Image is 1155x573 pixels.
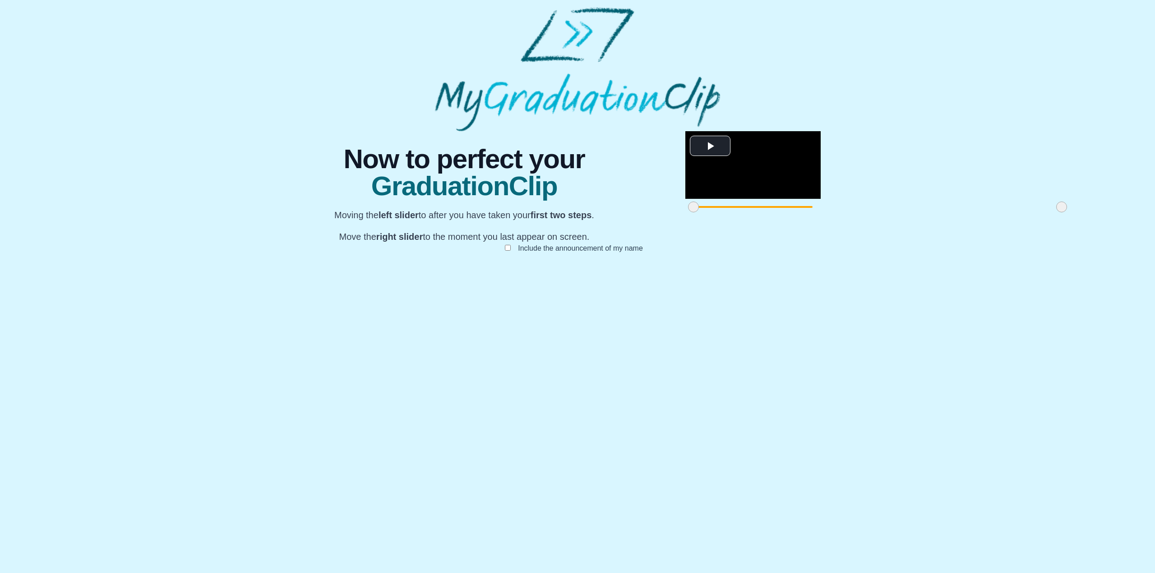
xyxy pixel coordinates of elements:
[685,131,821,199] div: Video Player
[334,230,594,243] p: Move the to the moment you last appear on screen.
[334,146,594,173] span: Now to perfect your
[334,209,594,221] p: Moving the to after you have taken your .
[376,232,423,242] b: right slider
[379,210,419,220] b: left slider
[690,136,730,156] button: Play Video
[334,173,594,200] span: GraduationClip
[435,7,720,131] img: MyGraduationClip
[531,210,592,220] b: first two steps
[511,241,650,256] label: Include the announcement of my name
